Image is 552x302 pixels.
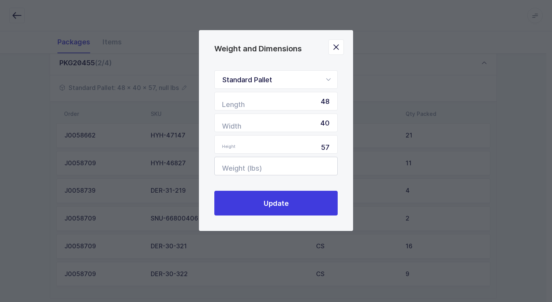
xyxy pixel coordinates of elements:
[214,135,338,154] input: Height
[328,39,344,55] button: Close
[264,199,289,208] span: Update
[214,157,338,175] input: Weight (lbs)
[214,114,338,132] input: Width
[214,44,302,53] span: Weight and Dimensions
[214,191,338,215] button: Update
[214,92,338,110] input: Length
[199,30,353,231] div: Weight and Dimensions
